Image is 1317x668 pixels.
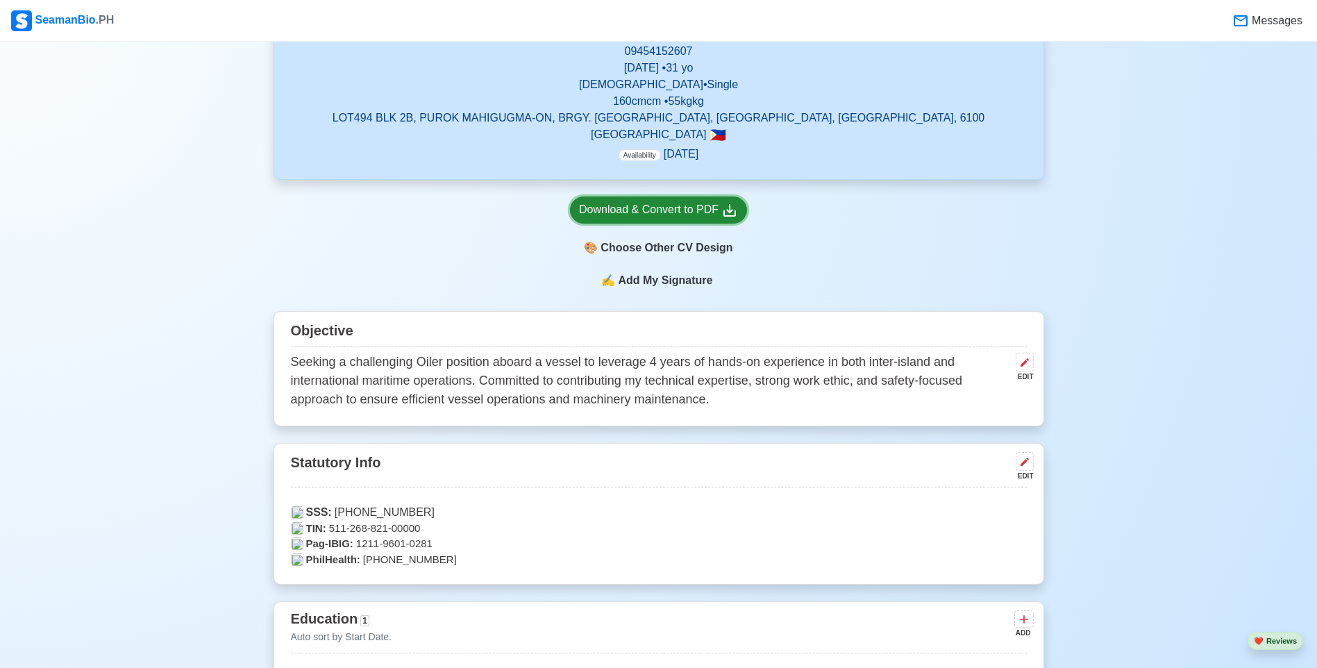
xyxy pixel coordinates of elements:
[291,93,1027,110] p: 160cm cm • 55kg kg
[291,60,1027,76] p: [DATE] • 31 yo
[1254,637,1264,645] span: heart
[291,449,1027,487] div: Statutory Info
[601,272,615,289] span: sign
[1249,12,1302,29] span: Messages
[710,128,726,142] span: 🇵🇭
[291,552,1027,568] p: [PHONE_NUMBER]
[360,615,369,626] span: 1
[584,240,598,256] span: paint
[291,317,1027,347] div: Objective
[306,552,360,568] span: PhilHealth:
[291,353,1010,409] p: Seeking a challenging Oiler position aboard a vessel to leverage 4 years of hands-on experience i...
[11,10,114,31] div: SeamanBio
[619,149,661,161] span: Availability
[570,197,747,224] a: Download & Convert to PDF
[579,201,738,219] div: Download & Convert to PDF
[291,536,1027,552] p: 1211-9601-0281
[291,630,392,644] p: Auto sort by Start Date.
[1010,471,1034,481] div: EDIT
[1248,632,1303,651] button: heartReviews
[291,110,1027,126] p: LOT494 BLK 2B, PUROK MAHIGUGMA-ON, BRGY. [GEOGRAPHIC_DATA], [GEOGRAPHIC_DATA], [GEOGRAPHIC_DATA],...
[291,126,1027,143] p: [GEOGRAPHIC_DATA]
[306,521,326,537] span: TIN:
[96,14,115,26] span: .PH
[1010,371,1034,382] div: EDIT
[306,504,332,521] span: SSS:
[291,76,1027,93] p: [DEMOGRAPHIC_DATA] • Single
[619,146,698,162] p: [DATE]
[291,611,358,626] span: Education
[615,272,715,289] span: Add My Signature
[1014,628,1031,638] div: ADD
[11,10,32,31] img: Logo
[291,504,1027,521] p: [PHONE_NUMBER]
[570,235,747,261] div: Choose Other CV Design
[291,43,1027,60] p: 09454152607
[291,521,1027,537] p: 511-268-821-00000
[306,536,353,552] span: Pag-IBIG:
